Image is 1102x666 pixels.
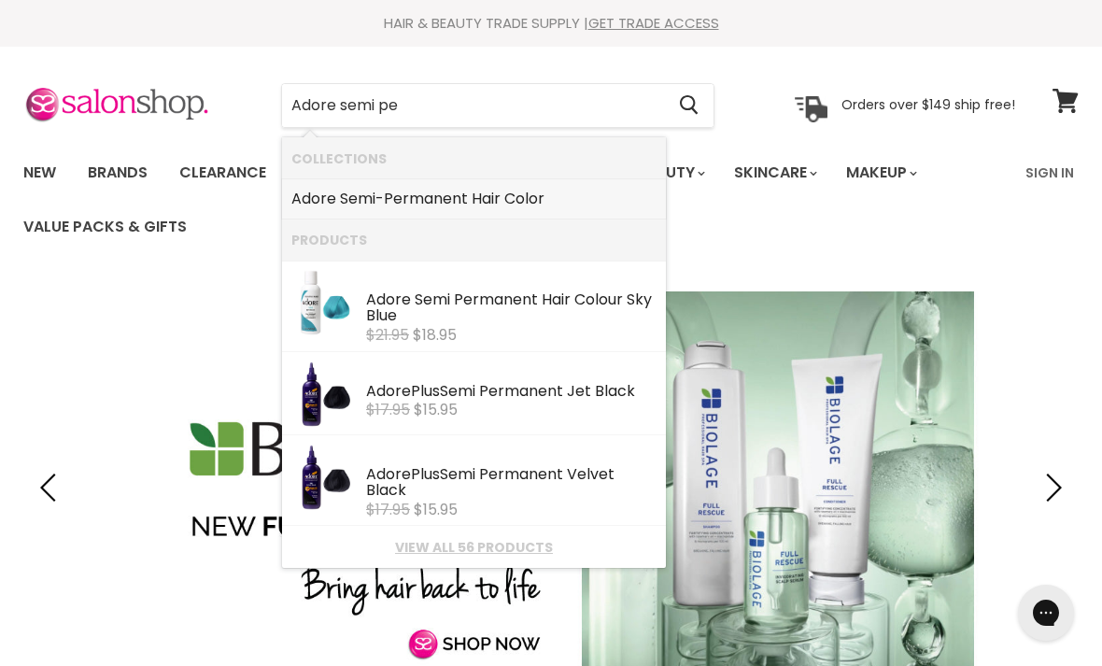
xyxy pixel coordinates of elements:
[282,219,666,261] li: Products
[291,361,357,427] img: Black_398_200x.jpg
[366,383,657,403] div: Plus rmanent Jet Black
[282,435,666,527] li: Products: Adore Plus Semi Permanent Velvet Black
[165,153,280,192] a: Clearance
[366,466,657,502] div: Plus rmanent Velvet Black
[1014,153,1085,192] a: Sign In
[454,289,473,310] b: Pe
[9,146,1014,254] ul: Main menu
[291,540,657,555] a: View all 56 products
[413,324,457,346] span: $18.95
[282,261,666,352] li: Products: Adore Semi Permanent Hair Colour Sky Blue
[366,289,411,310] b: Adore
[9,207,201,247] a: Value Packs & Gifts
[664,84,713,127] button: Search
[479,380,498,402] b: Pe
[340,188,375,209] b: Semi
[366,380,411,402] b: Adore
[1032,469,1069,506] button: Next
[588,13,719,33] a: GET TRADE ACCESS
[384,188,403,209] b: Pe
[832,153,928,192] a: Makeup
[1009,578,1083,647] iframe: Gorgias live chat messenger
[282,526,666,568] li: View All
[414,499,458,520] span: $15.95
[33,469,70,506] button: Previous
[281,83,714,128] form: Product
[282,352,666,435] li: Products: Adore Plus Semi Permanent Jet Black
[291,270,357,335] img: adore-sky_blue_SA3IRF1JV6SG_1024x1024_2x_43f70aab-9226-4553-9279-0a09d46a1797_200x.png
[720,153,828,192] a: Skincare
[366,499,410,520] s: $17.95
[366,399,410,420] s: $17.95
[841,96,1015,113] p: Orders over $149 ship free!
[440,380,475,402] b: Semi
[440,463,475,485] b: Semi
[282,179,666,219] li: Collections: Adore Semi-Permanent Hair Color
[366,463,411,485] b: Adore
[625,153,716,192] a: Beauty
[282,84,664,127] input: Search
[414,399,458,420] span: $15.95
[74,153,162,192] a: Brands
[366,291,657,327] div: rmanent Hair Colour Sky Blue
[9,153,70,192] a: New
[282,137,666,179] li: Collections
[415,289,450,310] b: Semi
[291,184,657,214] a: -rmanent Hair Color
[291,188,336,209] b: Adore
[366,324,409,346] s: $21.95
[479,463,498,485] b: Pe
[291,445,357,510] img: VelvetBlack_394_200x.jpg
